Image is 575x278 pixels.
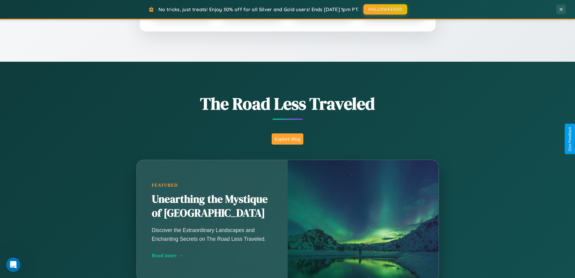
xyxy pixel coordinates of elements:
div: Featured [152,183,273,188]
button: Explore Blog [272,133,303,145]
iframe: Intercom live chat [6,257,21,272]
div: Read more → [152,252,273,259]
h1: The Road Less Traveled [107,92,469,115]
span: No tricks, just treats! Enjoy 30% off for all Silver and Gold users! Ends [DATE] 1pm PT. [158,6,359,12]
button: HALLOWEEN30 [363,4,407,15]
p: Discover the Extraordinary Landscapes and Enchanting Secrets on The Road Less Traveled. [152,226,273,243]
div: Give Feedback [568,127,572,151]
h2: Unearthing the Mystique of [GEOGRAPHIC_DATA] [152,192,273,220]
